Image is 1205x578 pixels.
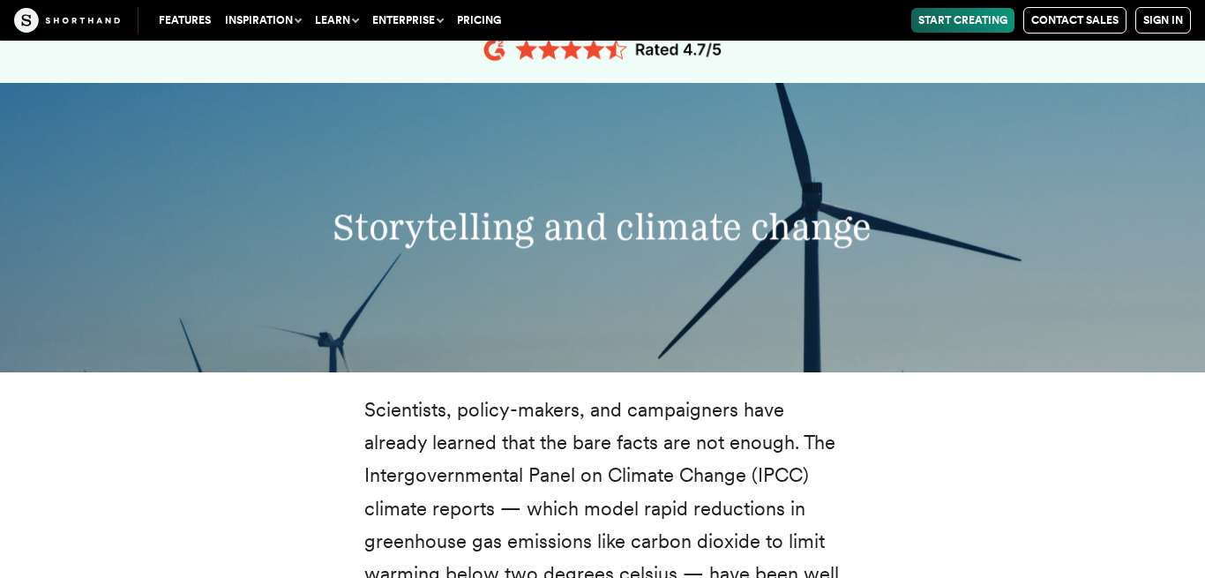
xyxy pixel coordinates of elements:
[450,8,508,33] a: Pricing
[218,8,308,33] button: Inspiration
[483,35,722,64] img: 4.7 orange stars lined up in a row with the text G2 rated 4.7/5
[1135,7,1191,34] a: Sign in
[152,8,218,33] a: Features
[911,8,1014,33] a: Start Creating
[1023,7,1126,34] a: Contact Sales
[365,8,450,33] button: Enterprise
[185,206,1019,249] h3: Storytelling and climate change
[14,8,120,33] img: The Craft
[308,8,365,33] button: Learn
